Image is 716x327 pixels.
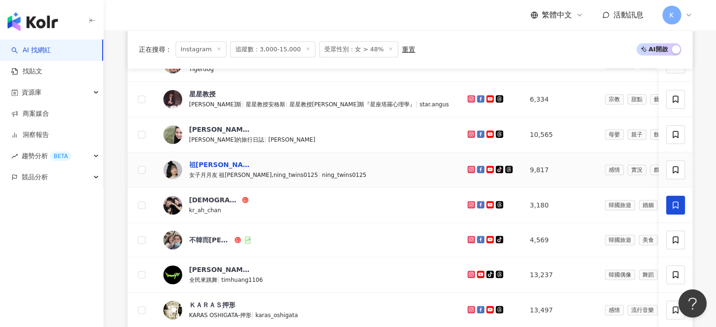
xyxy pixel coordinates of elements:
div: 祖[PERSON_NAME] [189,160,250,169]
a: KOL Avatar[PERSON_NAME][PERSON_NAME]的旅行日誌|[PERSON_NAME] [163,125,453,144]
span: [PERSON_NAME]的旅行日誌 [189,136,265,143]
a: 商案媒合 [11,109,49,119]
img: KOL Avatar [163,265,182,284]
span: 實況 [628,165,646,175]
div: [DEMOGRAPHIC_DATA]女婿[PERSON_NAME] [189,195,240,205]
span: 感情 [605,305,624,315]
td: 9,817 [522,152,597,188]
a: KOL Avatar星星教授[PERSON_NAME]斯|星星教授安格斯|星星教授[PERSON_NAME]斯『星座塔羅心理學』|star.angus [163,89,453,109]
span: star.angus [419,101,449,108]
a: searchAI 找網紅 [11,46,51,55]
img: logo [8,12,58,31]
div: 星星教授 [189,89,216,99]
span: 活動訊息 [613,10,644,19]
span: 流行音樂 [628,305,658,315]
span: 飲料 [650,129,669,140]
span: 追蹤數：3,000-15,000 [230,41,315,57]
span: 美食 [639,235,658,245]
div: 重置 [402,46,415,53]
td: 4,569 [522,223,597,257]
span: [PERSON_NAME] [268,136,315,143]
span: Instagram [176,41,226,57]
span: 全民來跳舞 [189,277,217,283]
span: 星星教授[PERSON_NAME]斯『星座塔羅心理學』 [290,101,416,108]
span: | [415,100,419,108]
span: | [241,100,246,108]
img: KOL Avatar [163,231,182,249]
img: KOL Avatar [163,125,182,144]
img: KOL Avatar [163,90,182,109]
a: KOL Avatar祖[PERSON_NAME]女子月月友 祖[PERSON_NAME],ning_twins0125|ning_twins0125 [163,160,453,180]
span: 母嬰 [605,129,624,140]
td: 10,565 [522,117,597,152]
span: 戲劇 [650,165,669,175]
a: KOL Avatar[DEMOGRAPHIC_DATA]女婿[PERSON_NAME]kr_ah_chan [163,195,453,215]
span: [PERSON_NAME]斯 [189,101,242,108]
span: 星星教授安格斯 [246,101,285,108]
div: ＫＡＲＡＳ押形 [189,300,235,310]
div: 不韓而[PERSON_NAME] [189,235,233,245]
span: 親子 [628,129,646,140]
span: K [669,10,674,20]
span: 繁體中文 [542,10,572,20]
span: 女子月月友 祖[PERSON_NAME],ning_twins0125 [189,172,318,178]
span: 甜點 [628,94,646,104]
a: KOL Avatar[PERSON_NAME]老師全民來跳舞|timhuang1106 [163,265,453,285]
span: | [318,171,322,178]
span: 韓國偶像 [605,270,635,280]
a: KOL Avatar不韓而[PERSON_NAME] [163,231,453,249]
span: karas_oshigata [255,312,298,319]
td: 3,180 [522,188,597,223]
span: 婚姻 [639,200,658,210]
td: 6,334 [522,82,597,117]
span: rise [11,153,18,160]
span: 宗教 [605,94,624,104]
span: 資源庫 [22,82,41,103]
span: 感情 [605,165,624,175]
iframe: Help Scout Beacon - Open [678,289,707,318]
a: 找貼文 [11,67,42,76]
span: 趨勢分析 [22,145,72,167]
span: 藝術與娛樂 [650,94,686,104]
a: KOL AvatarＫＡＲＡＳ押形KARAS OSHIGATA-押形|karas_oshigata [163,300,453,320]
td: 13,237 [522,257,597,293]
img: KOL Avatar [163,301,182,319]
span: 正在搜尋 ： [139,46,172,53]
span: KARAS OSHIGATA-押形 [189,312,251,319]
span: ning_twins0125 [322,172,366,178]
div: [PERSON_NAME] [189,125,250,134]
img: KOL Avatar [163,160,182,179]
div: BETA [50,152,72,161]
div: [PERSON_NAME]老師 [189,265,250,274]
span: | [264,136,268,143]
span: 韓國旅遊 [605,200,635,210]
span: | [217,276,222,283]
a: 洞察報告 [11,130,49,140]
span: 韓國旅遊 [605,235,635,245]
span: timhuang1106 [221,277,263,283]
span: 舞蹈 [639,270,658,280]
span: 受眾性別：女 > 48% [319,41,398,57]
span: | [251,311,256,319]
img: KOL Avatar [163,196,182,215]
span: kr_ah_chan [189,207,221,214]
span: | [285,100,290,108]
span: Tigerdog [189,66,214,72]
span: 競品分析 [22,167,48,188]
